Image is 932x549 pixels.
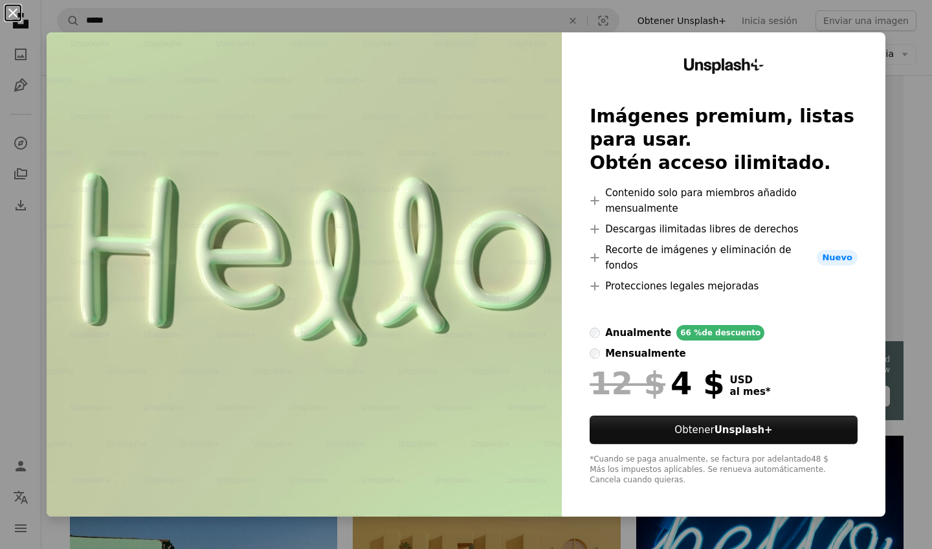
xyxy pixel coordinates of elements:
[590,328,600,338] input: anualmente66 %de descuento
[590,348,600,359] input: mensualmente
[590,416,858,444] button: ObtenerUnsplash+
[590,221,858,237] li: Descargas ilimitadas libres de derechos
[590,105,858,175] h2: Imágenes premium, listas para usar. Obtén acceso ilimitado.
[590,454,858,486] div: *Cuando se paga anualmente, se factura por adelantado 48 $ Más los impuestos aplicables. Se renue...
[590,278,858,294] li: Protecciones legales mejoradas
[676,325,764,341] div: 66 % de descuento
[715,424,773,436] strong: Unsplash+
[605,325,671,341] div: anualmente
[730,386,771,398] span: al mes *
[590,366,665,400] span: 12 $
[817,250,857,265] span: Nuevo
[590,366,724,400] div: 4 $
[590,242,858,273] li: Recorte de imágenes y eliminación de fondos
[590,185,858,216] li: Contenido solo para miembros añadido mensualmente
[730,374,771,386] span: USD
[605,346,685,361] div: mensualmente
